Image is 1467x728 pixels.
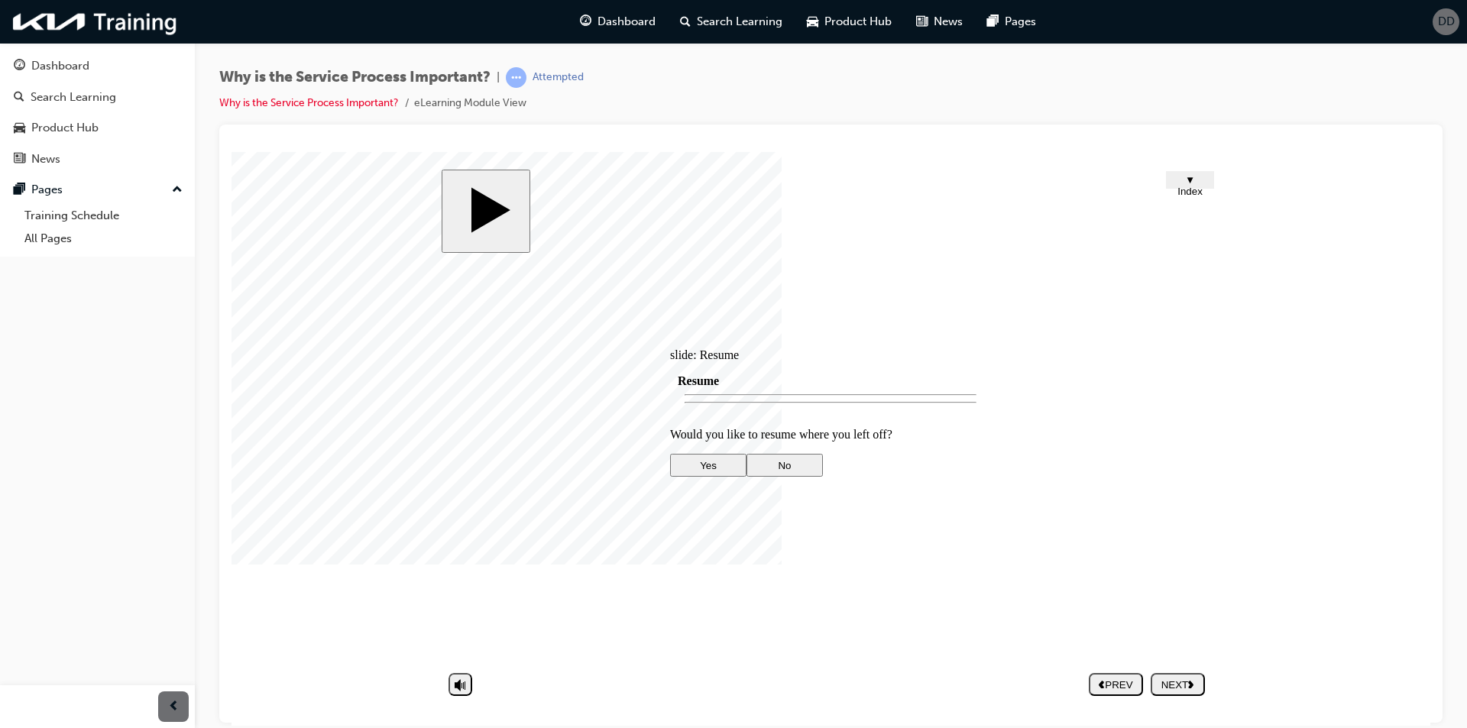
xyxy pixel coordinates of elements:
[904,6,975,37] a: news-iconNews
[168,697,180,717] span: prev-icon
[14,183,25,197] span: pages-icon
[697,13,782,31] span: Search Learning
[439,196,759,210] div: slide: Resume
[568,6,668,37] a: guage-iconDashboard
[680,12,691,31] span: search-icon
[14,60,25,73] span: guage-icon
[31,119,99,137] div: Product Hub
[916,12,928,31] span: news-icon
[6,145,189,173] a: News
[6,49,189,176] button: DashboardSearch LearningProduct HubNews
[580,12,591,31] span: guage-icon
[6,176,189,204] button: Pages
[6,114,189,142] a: Product Hub
[668,6,795,37] a: search-iconSearch Learning
[172,180,183,200] span: up-icon
[8,6,183,37] img: kia-training
[446,222,487,235] span: Resume
[14,91,24,105] span: search-icon
[31,57,89,75] div: Dashboard
[31,181,63,199] div: Pages
[795,6,904,37] a: car-iconProduct Hub
[31,150,60,168] div: News
[14,121,25,135] span: car-icon
[439,276,759,290] p: Would you like to resume where you left off?
[533,70,584,85] div: Attempted
[807,12,818,31] span: car-icon
[597,13,656,31] span: Dashboard
[219,96,399,109] a: Why is the Service Process Important?
[515,302,591,325] button: No
[824,13,892,31] span: Product Hub
[497,69,500,86] span: |
[975,6,1048,37] a: pages-iconPages
[506,67,526,88] span: learningRecordVerb_ATTEMPT-icon
[219,69,491,86] span: Why is the Service Process Important?
[1438,13,1455,31] span: DD
[1005,13,1036,31] span: Pages
[14,153,25,167] span: news-icon
[6,52,189,80] a: Dashboard
[18,204,189,228] a: Training Schedule
[1433,8,1459,35] button: DD
[31,89,116,106] div: Search Learning
[6,83,189,112] a: Search Learning
[439,302,515,325] button: Yes
[987,12,999,31] span: pages-icon
[934,13,963,31] span: News
[414,95,526,112] li: eLearning Module View
[18,227,189,251] a: All Pages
